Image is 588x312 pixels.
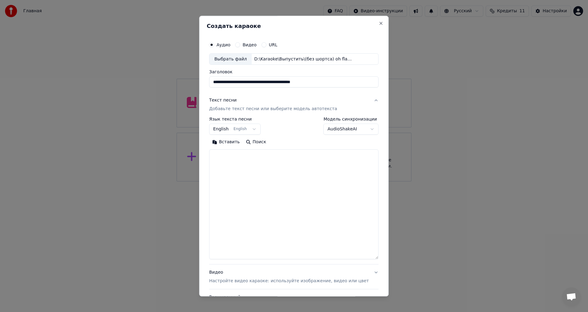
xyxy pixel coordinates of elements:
[209,54,252,65] div: Выбрать файл
[243,137,269,147] button: Поиск
[209,117,261,121] label: Язык текста песни
[209,290,379,306] button: Расширенный
[209,106,337,112] p: Добавьте текст песни или выберите модель автотекста
[209,117,379,264] div: Текст песниДобавьте текст песни или выберите модель автотекста
[207,23,381,29] h2: Создать караоке
[209,270,369,284] div: Видео
[209,265,379,289] button: ВидеоНастройте видео караоке: используйте изображение, видео или цвет
[209,93,379,117] button: Текст песниДобавьте текст песни или выберите модель автотекста
[252,56,356,62] div: D:\Karaoke\Выпустить\(без шортса) oh flamingi - June\Oh, Flamingo! - June [Demo] [Official Lyric ...
[209,98,237,104] div: Текст песни
[209,137,243,147] button: Вставить
[269,43,277,47] label: URL
[243,43,257,47] label: Видео
[217,43,230,47] label: Аудио
[209,70,379,74] label: Заголовок
[209,278,369,284] p: Настройте видео караоке: используйте изображение, видео или цвет
[324,117,379,121] label: Модель синхронизации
